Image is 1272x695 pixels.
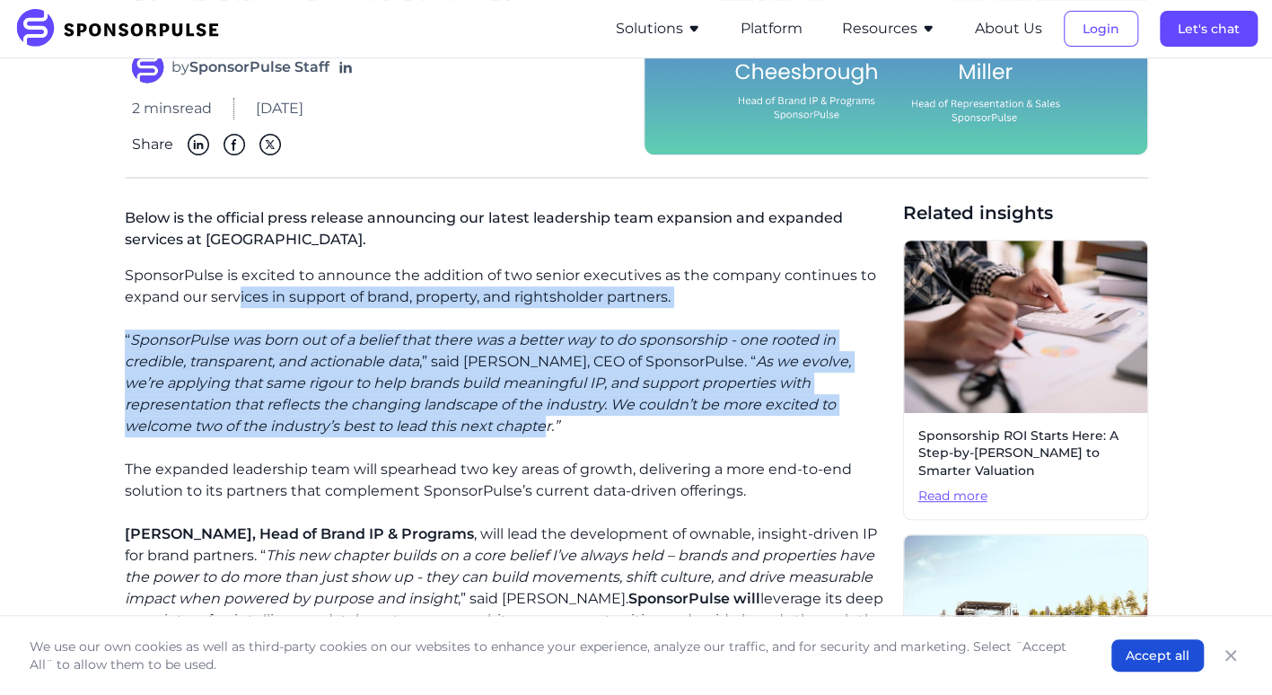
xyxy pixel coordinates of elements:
[125,525,474,542] span: [PERSON_NAME], Head of Brand IP & Programs
[125,523,889,653] p: , will lead the development of ownable, insight-driven IP for brand partners. “ ,” said [PERSON_N...
[975,21,1042,37] a: About Us
[188,134,209,155] img: Linkedin
[256,98,303,119] span: [DATE]
[903,240,1148,520] a: Sponsorship ROI Starts Here: A Step-by-[PERSON_NAME] to Smarter ValuationRead more
[918,427,1133,480] span: Sponsorship ROI Starts Here: A Step-by-[PERSON_NAME] to Smarter Valuation
[125,330,889,437] p: “ ,” said [PERSON_NAME], CEO of SponsorPulse. “
[125,459,889,502] p: The expanded leadership team will spearhead two key areas of growth, delivering a more end-to-end...
[132,98,212,119] span: 2 mins read
[1160,21,1258,37] a: Let's chat
[125,547,874,607] i: This new chapter builds on a core belief I’ve always held – brands and properties have the power ...
[842,18,935,40] button: Resources
[903,200,1148,225] span: Related insights
[918,488,1133,506] span: Read more
[125,200,889,265] p: Below is the official press release announcing our latest leadership team expansion and expanded ...
[975,18,1042,40] button: About Us
[1064,11,1138,47] button: Login
[132,51,164,84] img: SponsorPulse Staff
[125,331,836,370] i: SponsorPulse was born out of a belief that there was a better way to do sponsorship - one rooted ...
[1160,11,1258,47] button: Let's chat
[628,590,760,607] span: SponsorPulse will
[14,9,232,48] img: SponsorPulse
[1182,609,1272,695] iframe: Chat Widget
[337,58,355,76] a: Follow on LinkedIn
[1064,21,1138,37] a: Login
[741,21,803,37] a: Platform
[132,134,173,155] span: Share
[741,18,803,40] button: Platform
[30,638,1075,673] p: We use our own cookies as well as third-party cookies on our websites to enhance your experience,...
[259,134,281,155] img: Twitter
[125,265,889,308] p: SponsorPulse is excited to announce the addition of two senior executives as the company continue...
[125,353,851,435] i: As we evolve, we’re applying that same rigour to help brands build meaningful IP, and support pro...
[904,241,1147,413] img: Getty Images courtesy of Unsplash
[189,58,329,75] strong: SponsorPulse Staff
[1111,639,1204,672] button: Accept all
[616,18,701,40] button: Solutions
[224,134,245,155] img: Facebook
[171,57,329,78] span: by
